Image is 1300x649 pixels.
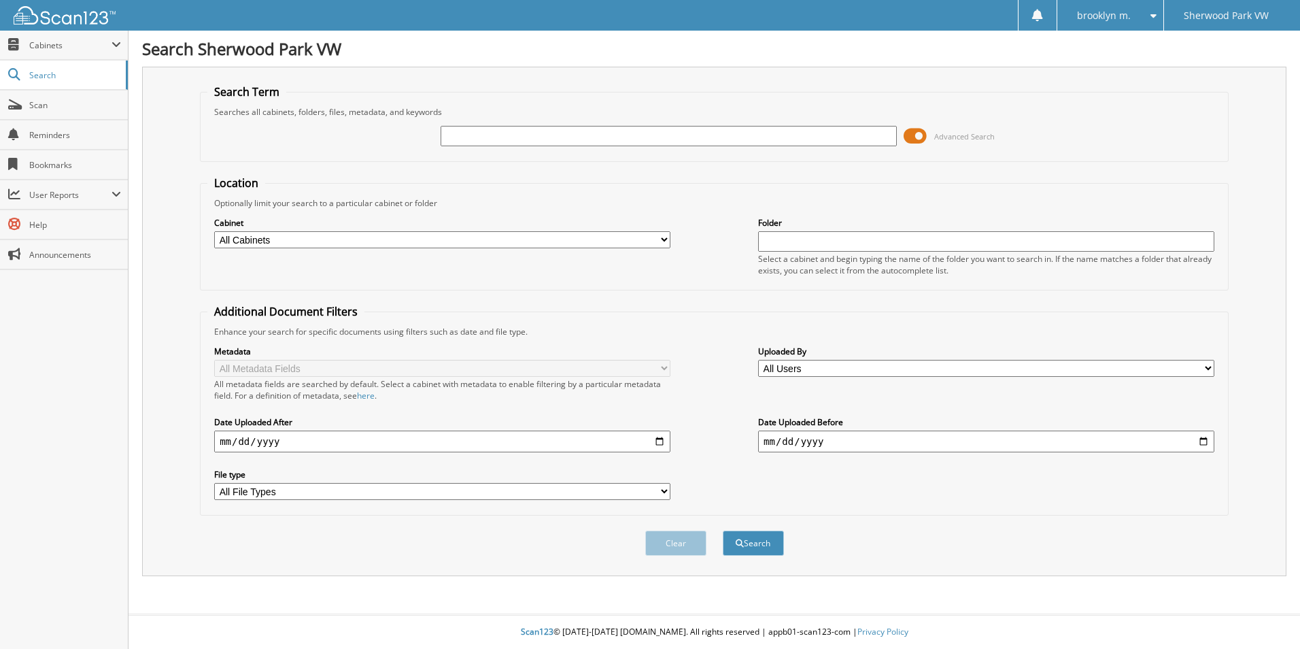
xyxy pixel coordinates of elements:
label: Folder [758,217,1214,229]
input: end [758,431,1214,452]
legend: Additional Document Filters [207,304,364,319]
span: Cabinets [29,39,112,51]
label: Date Uploaded Before [758,416,1214,428]
div: Searches all cabinets, folders, files, metadata, and keywords [207,106,1221,118]
div: © [DATE]-[DATE] [DOMAIN_NAME]. All rights reserved | appb01-scan123-com | [129,616,1300,649]
span: Help [29,219,121,231]
div: Optionally limit your search to a particular cabinet or folder [207,197,1221,209]
img: scan123-logo-white.svg [14,6,116,24]
button: Search [723,531,784,556]
button: Clear [645,531,706,556]
span: brooklyn m. [1077,12,1131,20]
h1: Search Sherwood Park VW [142,37,1286,60]
input: start [214,431,670,452]
span: Bookmarks [29,159,121,171]
label: Metadata [214,346,670,357]
span: Scan123 [521,626,553,637]
label: File type [214,469,670,480]
div: Enhance your search for specific documents using filters such as date and file type. [207,326,1221,337]
span: Announcements [29,249,121,261]
span: Scan [29,99,121,111]
span: Reminders [29,129,121,141]
legend: Location [207,176,265,190]
span: Sherwood Park VW [1184,12,1269,20]
span: Advanced Search [934,131,995,142]
a: here [357,390,375,401]
a: Privacy Policy [857,626,908,637]
div: All metadata fields are searched by default. Select a cabinet with metadata to enable filtering b... [214,378,670,401]
legend: Search Term [207,84,286,99]
label: Date Uploaded After [214,416,670,428]
label: Cabinet [214,217,670,229]
label: Uploaded By [758,346,1214,357]
span: User Reports [29,189,112,201]
div: Select a cabinet and begin typing the name of the folder you want to search in. If the name match... [758,253,1214,276]
span: Search [29,69,119,81]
